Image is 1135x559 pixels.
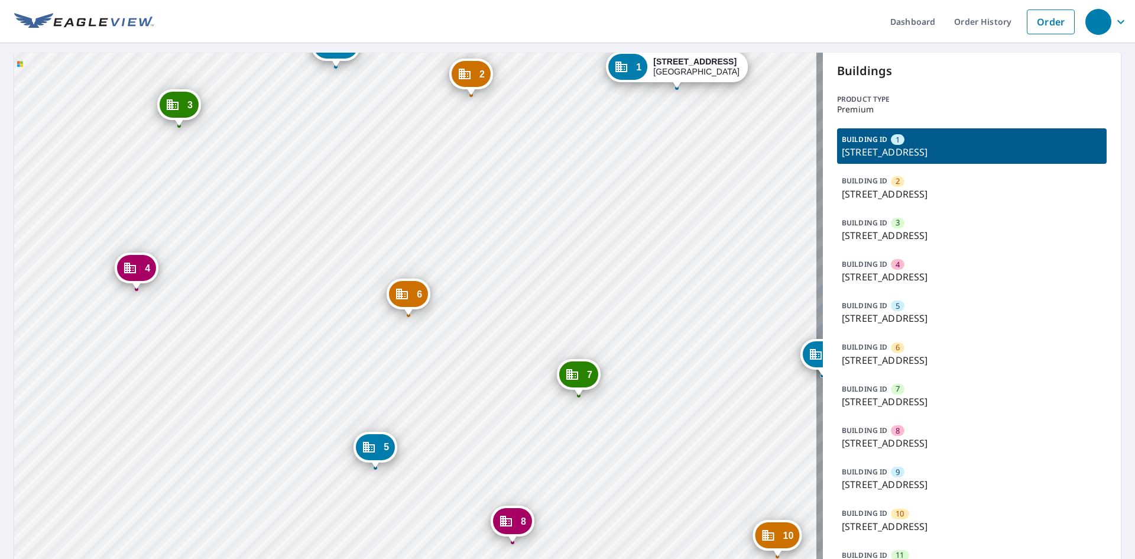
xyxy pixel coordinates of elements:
p: BUILDING ID [842,259,887,269]
div: Dropped pin, building 1, Commercial property, 15300 W Colonial Dr Winter Garden, FL 34787 [606,51,748,88]
span: 7 [587,370,592,379]
span: 3 [187,101,193,109]
span: 2 [896,176,900,187]
div: Dropped pin, building 9, Commercial property, 15300 W Colonial Dr Winter Garden, FL 34787 [800,339,844,376]
div: Dropped pin, building 4, Commercial property, 15300 W Colonial Dr Winter Garden, FL 34787 [115,253,158,289]
span: 4 [145,264,150,273]
a: Order [1027,9,1075,34]
p: BUILDING ID [842,342,887,352]
p: BUILDING ID [842,218,887,228]
div: Dropped pin, building 6, Commercial property, 15300 W Colonial Dr Winter Garden, FL 34787 [387,279,430,315]
p: [STREET_ADDRESS] [842,519,1102,534]
p: [STREET_ADDRESS] [842,353,1102,367]
p: [STREET_ADDRESS] [842,477,1102,492]
p: [STREET_ADDRESS] [842,270,1102,284]
div: Dropped pin, building 5, Commercial property, 15345 Oak Apple Ct Winter Garden, FL 34787-6152 [354,432,397,468]
span: 3 [896,217,900,228]
div: Dropped pin, building 2, Commercial property, 15300 W Colonial Dr Winter Garden, FL 34787 [449,59,493,95]
p: [STREET_ADDRESS] [842,311,1102,325]
div: Dropped pin, building 10, Commercial property, 15300 W Colonial Dr Winter Garden, FL 34787 [753,520,802,557]
p: BUILDING ID [842,134,887,144]
p: BUILDING ID [842,300,887,311]
p: [STREET_ADDRESS] [842,228,1102,243]
p: BUILDING ID [842,467,887,477]
p: [STREET_ADDRESS] [842,187,1102,201]
div: [GEOGRAPHIC_DATA] [653,57,740,77]
p: BUILDING ID [842,384,887,394]
strong: [STREET_ADDRESS] [653,57,737,66]
span: 4 [896,259,900,270]
span: 7 [896,383,900,395]
img: EV Logo [14,13,154,31]
p: Product type [837,94,1107,105]
p: [STREET_ADDRESS] [842,145,1102,159]
p: BUILDING ID [842,508,887,518]
div: Dropped pin, building 8, Commercial property, 15339 Oak Apple Ct Winter Garden, FL 34787-6152 [491,506,534,542]
p: Buildings [837,62,1107,80]
div: Dropped pin, building 7, Commercial property, 15300 W Colonial Dr Winter Garden, FL 34787 [557,359,601,396]
span: 6 [896,342,900,353]
p: [STREET_ADDRESS] [842,395,1102,409]
span: 6 [417,290,422,299]
span: 5 [384,442,389,451]
p: [STREET_ADDRESS] [842,436,1102,450]
p: BUILDING ID [842,425,887,435]
span: 10 [783,531,794,540]
span: 8 [896,425,900,437]
span: 2 [479,70,485,79]
span: 5 [896,300,900,312]
span: 1 [896,134,900,146]
span: 9 [896,467,900,478]
span: 10 [896,508,904,519]
p: Premium [837,105,1107,114]
p: BUILDING ID [842,176,887,186]
div: Dropped pin, building 3, Commercial property, 15300 W Colonial Dr Winter Garden, FL 34787 [157,89,201,126]
span: 1 [636,63,641,72]
span: 8 [521,517,526,526]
